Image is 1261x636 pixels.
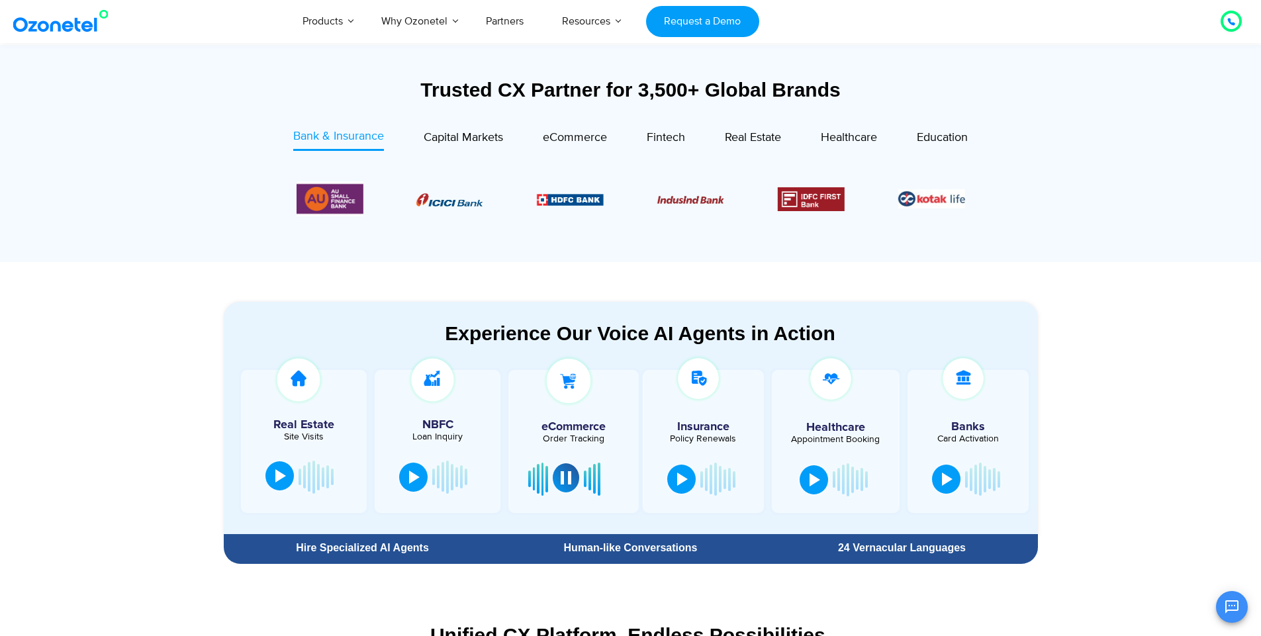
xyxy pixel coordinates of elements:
div: Policy Renewals [649,434,757,443]
a: Capital Markets [424,128,503,151]
a: Healthcare [821,128,877,151]
a: eCommerce [543,128,607,151]
a: Request a Demo [646,6,759,37]
span: Capital Markets [424,130,503,145]
span: Real Estate [725,130,781,145]
span: Healthcare [821,130,877,145]
a: Fintech [647,128,685,151]
div: Site Visits [248,432,360,441]
div: Loan Inquiry [381,432,494,441]
h5: Insurance [649,421,757,433]
h5: Real Estate [248,419,360,431]
h5: eCommerce [515,421,631,433]
span: eCommerce [543,130,607,145]
h5: NBFC [381,419,494,431]
div: 6 / 6 [296,181,363,216]
div: Human-like Conversations [501,543,759,553]
a: Education [917,128,968,151]
div: Image Carousel [297,181,965,216]
span: Education [917,130,968,145]
div: Appointment Booking [782,435,890,444]
img: Picture12.png [778,187,845,211]
div: Trusted CX Partner for 3,500+ Global Brands [224,78,1038,101]
img: Picture9.png [537,194,604,205]
span: Fintech [647,130,685,145]
div: 1 / 6 [416,191,483,207]
button: Open chat [1216,591,1248,623]
div: Experience Our Voice AI Agents in Action [237,322,1044,345]
div: Card Activation [914,434,1022,443]
img: Picture13.png [296,181,363,216]
a: Bank & Insurance [293,128,384,151]
img: Picture26.jpg [898,189,965,208]
div: 2 / 6 [537,191,604,207]
div: Hire Specialized AI Agents [230,543,495,553]
div: 3 / 6 [657,191,724,207]
span: Bank & Insurance [293,129,384,144]
h5: Healthcare [782,422,890,433]
img: Picture10.png [657,196,724,204]
a: Real Estate [725,128,781,151]
img: Picture8.png [416,193,483,206]
div: 4 / 6 [778,187,845,211]
div: Order Tracking [515,434,631,443]
div: 5 / 6 [898,189,965,208]
h5: Banks [914,421,1022,433]
div: 24 Vernacular Languages [772,543,1031,553]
